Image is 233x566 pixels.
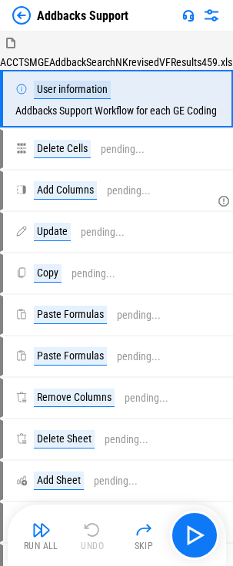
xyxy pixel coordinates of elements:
div: Addbacks Support [37,8,128,23]
img: Back [12,6,31,25]
div: pending... [101,144,145,155]
div: Delete Cells [34,140,91,158]
div: Copy [34,264,62,283]
div: pending... [125,392,168,404]
div: Paste Formulas [34,306,107,324]
div: pending... [117,351,161,362]
div: Add Columns [34,181,97,200]
div: pending... [117,309,161,321]
img: Support [182,9,195,22]
div: Delete Sheet [34,430,95,448]
button: Run All [17,517,66,554]
div: User information [34,81,111,99]
div: Paste Formulas [34,347,107,366]
div: Skip [135,541,154,551]
div: pending... [107,185,151,197]
div: pending... [94,475,138,487]
img: Main button [182,523,207,548]
div: Addbacks Support Workflow for each GE Coding [15,81,217,117]
img: Run All [32,521,51,539]
div: pending... [81,227,125,238]
img: Skip [135,521,153,539]
div: Run All [24,541,58,551]
div: pending... [105,434,148,445]
div: Add Sheet [34,472,84,490]
svg: Adding a column to match the table structure of the Addbacks review file [218,195,230,207]
div: Remove Columns [34,389,115,407]
img: Settings menu [202,6,221,25]
button: Skip [119,517,168,554]
div: pending... [72,268,115,280]
div: Update [34,223,71,241]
